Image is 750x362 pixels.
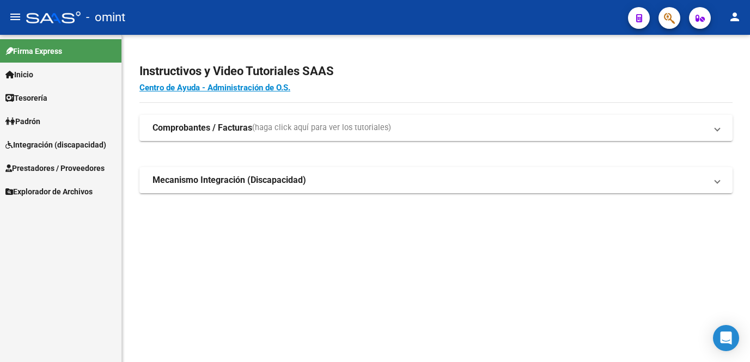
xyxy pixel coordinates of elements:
div: Open Intercom Messenger [713,325,739,351]
mat-expansion-panel-header: Mecanismo Integración (Discapacidad) [139,167,733,193]
mat-icon: person [728,10,741,23]
span: Integración (discapacidad) [5,139,106,151]
span: (haga click aquí para ver los tutoriales) [252,122,391,134]
span: - omint [86,5,125,29]
mat-icon: menu [9,10,22,23]
a: Centro de Ayuda - Administración de O.S. [139,83,290,93]
span: Explorador de Archivos [5,186,93,198]
h2: Instructivos y Video Tutoriales SAAS [139,61,733,82]
strong: Mecanismo Integración (Discapacidad) [153,174,306,186]
span: Inicio [5,69,33,81]
strong: Comprobantes / Facturas [153,122,252,134]
span: Firma Express [5,45,62,57]
span: Padrón [5,115,40,127]
span: Tesorería [5,92,47,104]
span: Prestadores / Proveedores [5,162,105,174]
mat-expansion-panel-header: Comprobantes / Facturas(haga click aquí para ver los tutoriales) [139,115,733,141]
